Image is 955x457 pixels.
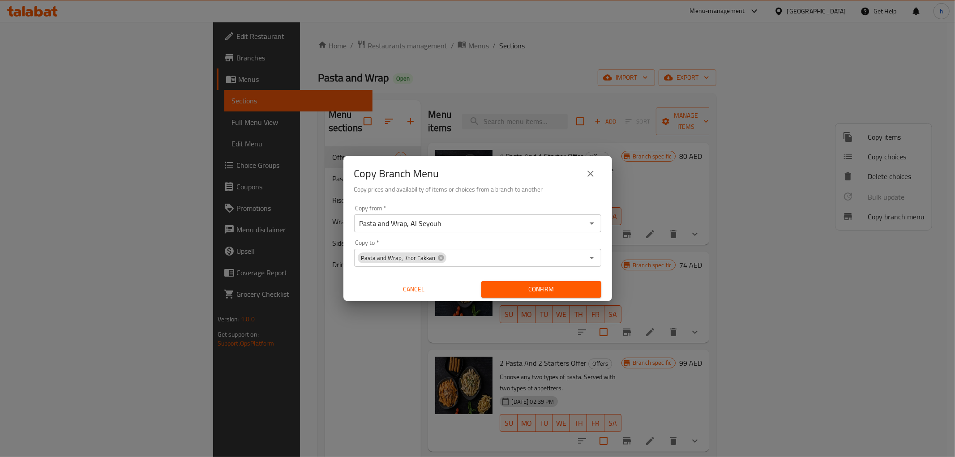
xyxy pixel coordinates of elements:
button: close [580,163,601,184]
button: Open [586,252,598,264]
button: Confirm [481,281,601,298]
span: Confirm [488,284,594,295]
span: Cancel [358,284,471,295]
h2: Copy Branch Menu [354,167,439,181]
span: Pasta and Wrap, Khor Fakkan [358,254,439,262]
div: Pasta and Wrap, Khor Fakkan [358,252,446,263]
button: Cancel [354,281,474,298]
button: Open [586,217,598,230]
h6: Copy prices and availability of items or choices from a branch to another [354,184,601,194]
